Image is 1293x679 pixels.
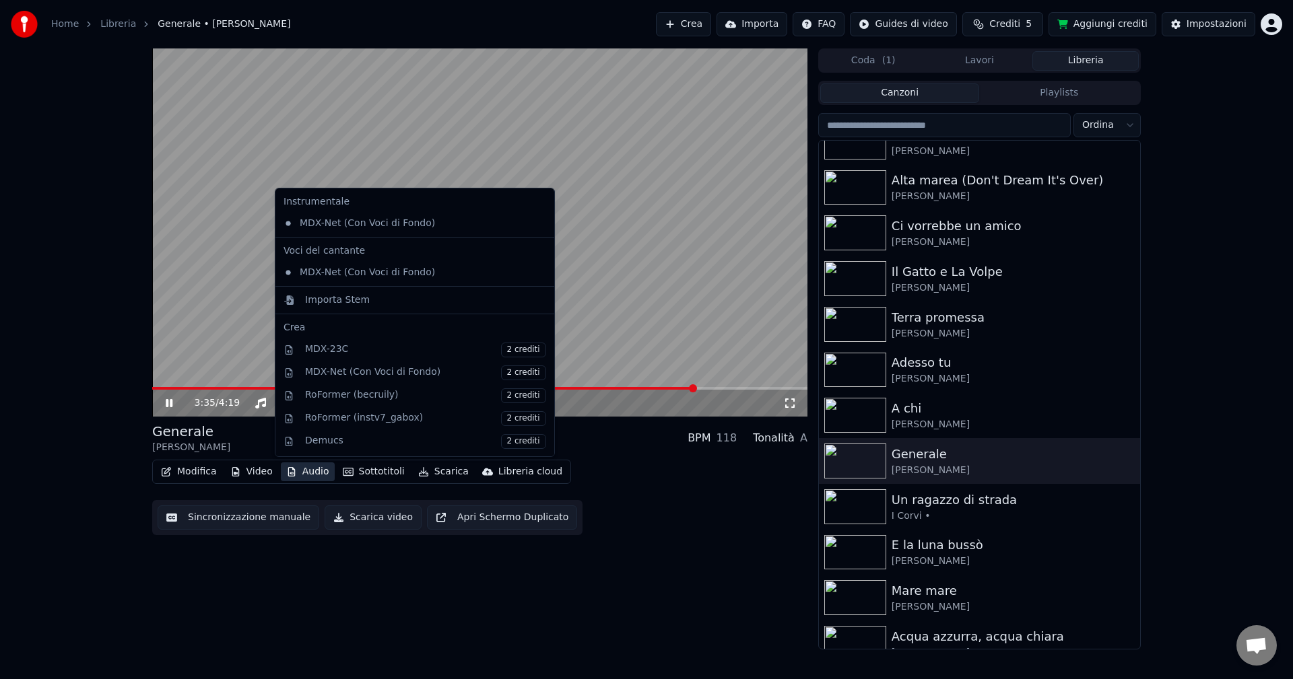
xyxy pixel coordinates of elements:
[1049,12,1156,36] button: Aggiungi crediti
[717,12,787,36] button: Importa
[1162,12,1255,36] button: Impostazioni
[717,430,737,446] div: 118
[225,462,278,481] button: Video
[1082,118,1114,132] span: Ordina
[305,293,370,307] div: Importa Stem
[325,505,422,530] button: Scarica video
[156,462,222,481] button: Modifica
[892,646,1135,659] div: [PERSON_NAME]
[892,600,1135,614] div: [PERSON_NAME]
[892,509,1135,523] div: I Corvi •
[800,430,807,446] div: A
[892,627,1135,646] div: Acqua azzurra, acqua chiara
[892,372,1135,386] div: [PERSON_NAME]
[892,327,1135,341] div: [PERSON_NAME]
[753,430,795,446] div: Tonalità
[278,191,552,213] div: Instrumentale
[892,262,1135,281] div: Il Gatto e La Volpe
[278,262,531,283] div: MDX-Net (Con Voci di Fondo)
[219,396,240,410] span: 4:19
[11,11,38,38] img: youka
[501,434,546,449] span: 2 crediti
[1026,17,1032,31] span: 5
[278,240,552,262] div: Voci del cantante
[850,12,956,36] button: Guides di video
[892,491,1135,509] div: Un ragazzo di strada
[195,396,215,410] span: 3:35
[501,388,546,403] span: 2 crediti
[882,54,896,67] span: ( 1 )
[281,462,335,481] button: Audio
[501,343,546,357] span: 2 crediti
[501,365,546,380] span: 2 crediti
[100,17,136,31] a: Libreria
[892,464,1135,477] div: [PERSON_NAME]
[152,441,230,454] div: [PERSON_NAME]
[195,396,227,410] div: /
[305,434,546,449] div: Demucs
[337,462,410,481] button: Sottotitoli
[51,17,290,31] nav: breadcrumb
[892,353,1135,372] div: Adesso tu
[892,281,1135,295] div: [PERSON_NAME]
[820,51,927,71] button: Coda
[927,51,1033,71] button: Lavori
[892,145,1135,158] div: [PERSON_NAME]
[305,343,546,357] div: MDX-23C
[820,83,980,103] button: Canzoni
[427,505,577,530] button: Apri Schermo Duplicato
[892,171,1135,190] div: Alta marea (Don't Dream It's Over)
[498,465,562,478] div: Libreria cloud
[989,17,1020,31] span: Crediti
[656,12,711,36] button: Crea
[305,388,546,403] div: RoFormer (becruily)
[51,17,79,31] a: Home
[962,12,1043,36] button: Crediti5
[1187,17,1247,31] div: Impostazioni
[892,399,1135,418] div: A chi
[1032,51,1139,71] button: Libreria
[892,445,1135,464] div: Generale
[892,581,1135,600] div: Mare mare
[892,308,1135,327] div: Terra promessa
[892,217,1135,236] div: Ci vorrebbe un amico
[892,236,1135,249] div: [PERSON_NAME]
[284,321,546,334] div: Crea
[158,505,319,530] button: Sincronizzazione manuale
[278,213,531,234] div: MDX-Net (Con Voci di Fondo)
[158,17,290,31] span: Generale • [PERSON_NAME]
[501,411,546,426] span: 2 crediti
[892,555,1135,568] div: [PERSON_NAME]
[892,418,1135,431] div: [PERSON_NAME]
[1236,625,1277,666] div: Aprire la chat
[688,430,710,446] div: BPM
[892,536,1135,555] div: E la luna bussò
[892,190,1135,203] div: [PERSON_NAME]
[793,12,844,36] button: FAQ
[979,83,1139,103] button: Playlists
[152,422,230,441] div: Generale
[305,365,546,380] div: MDX-Net (Con Voci di Fondo)
[413,462,474,481] button: Scarica
[305,411,546,426] div: RoFormer (instv7_gabox)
